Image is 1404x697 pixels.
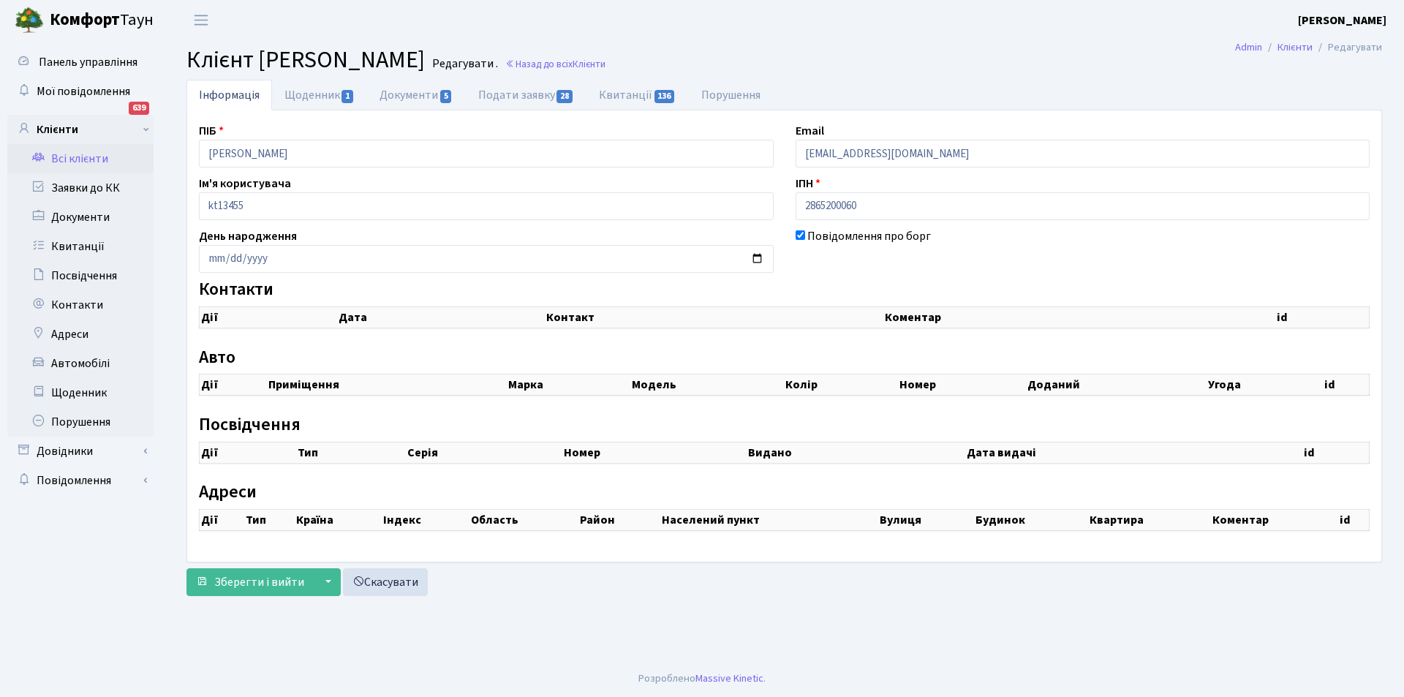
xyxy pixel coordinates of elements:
[7,115,154,144] a: Клієнти
[1302,442,1369,463] th: id
[337,306,545,328] th: Дата
[7,77,154,106] a: Мої повідомлення639
[183,8,219,32] button: Переключити навігацію
[689,80,773,110] a: Порушення
[15,6,44,35] img: logo.png
[1207,374,1323,396] th: Угода
[7,261,154,290] a: Посвідчення
[7,144,154,173] a: Всі клієнти
[7,437,154,466] a: Довідники
[200,442,297,463] th: Дії
[1298,12,1386,29] a: [PERSON_NAME]
[784,374,898,396] th: Колір
[7,48,154,77] a: Панель управління
[7,232,154,261] a: Квитанції
[883,306,1275,328] th: Коментар
[129,102,149,115] div: 639
[1277,39,1313,55] a: Клієнти
[638,671,766,687] div: Розроблено .
[660,510,878,531] th: Населений пункт
[341,90,353,103] span: 1
[573,57,605,71] span: Клієнти
[7,349,154,378] a: Автомобілі
[382,510,470,531] th: Індекс
[199,482,257,503] label: Адреси
[1211,510,1339,531] th: Коментар
[578,510,660,531] th: Район
[199,279,273,301] label: Контакти
[630,374,785,396] th: Модель
[1275,306,1370,328] th: id
[466,80,586,110] a: Подати заявку
[469,510,578,531] th: Область
[974,510,1087,531] th: Будинок
[796,122,824,140] label: Email
[50,8,154,33] span: Таун
[562,442,747,463] th: Номер
[7,320,154,349] a: Адреси
[37,83,130,99] span: Мої повідомлення
[199,175,291,192] label: Ім'я користувача
[505,57,605,71] a: Назад до всіхКлієнти
[1026,374,1207,396] th: Доданий
[214,574,304,590] span: Зберегти і вийти
[898,374,1026,396] th: Номер
[695,671,763,686] a: Massive Kinetic
[1213,32,1404,63] nav: breadcrumb
[367,80,465,110] a: Документи
[7,290,154,320] a: Контакти
[200,306,337,328] th: Дії
[545,306,883,328] th: Контакт
[7,378,154,407] a: Щоденник
[796,175,820,192] label: ІПН
[440,90,452,103] span: 5
[199,227,297,245] label: День народження
[199,347,235,369] label: Авто
[654,90,675,103] span: 136
[295,510,382,531] th: Країна
[556,90,573,103] span: 28
[39,54,137,70] span: Панель управління
[272,80,367,110] a: Щоденник
[406,442,563,463] th: Серія
[186,568,314,596] button: Зберегти і вийти
[878,510,975,531] th: Вулиця
[807,227,931,245] label: Повідомлення про борг
[507,374,630,396] th: Марка
[1313,39,1382,56] li: Редагувати
[199,122,224,140] label: ПІБ
[7,173,154,203] a: Заявки до КК
[296,442,405,463] th: Тип
[200,374,267,396] th: Дії
[1235,39,1262,55] a: Admin
[7,466,154,495] a: Повідомлення
[200,510,244,531] th: Дії
[244,510,295,531] th: Тип
[1338,510,1369,531] th: id
[965,442,1303,463] th: Дата видачі
[1088,510,1211,531] th: Квартира
[186,80,272,110] a: Інформація
[186,43,425,77] span: Клієнт [PERSON_NAME]
[267,374,507,396] th: Приміщення
[50,8,120,31] b: Комфорт
[1323,374,1369,396] th: id
[199,415,301,436] label: Посвідчення
[747,442,965,463] th: Видано
[7,407,154,437] a: Порушення
[7,203,154,232] a: Документи
[343,568,428,596] a: Скасувати
[586,80,688,110] a: Квитанції
[429,57,498,71] small: Редагувати .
